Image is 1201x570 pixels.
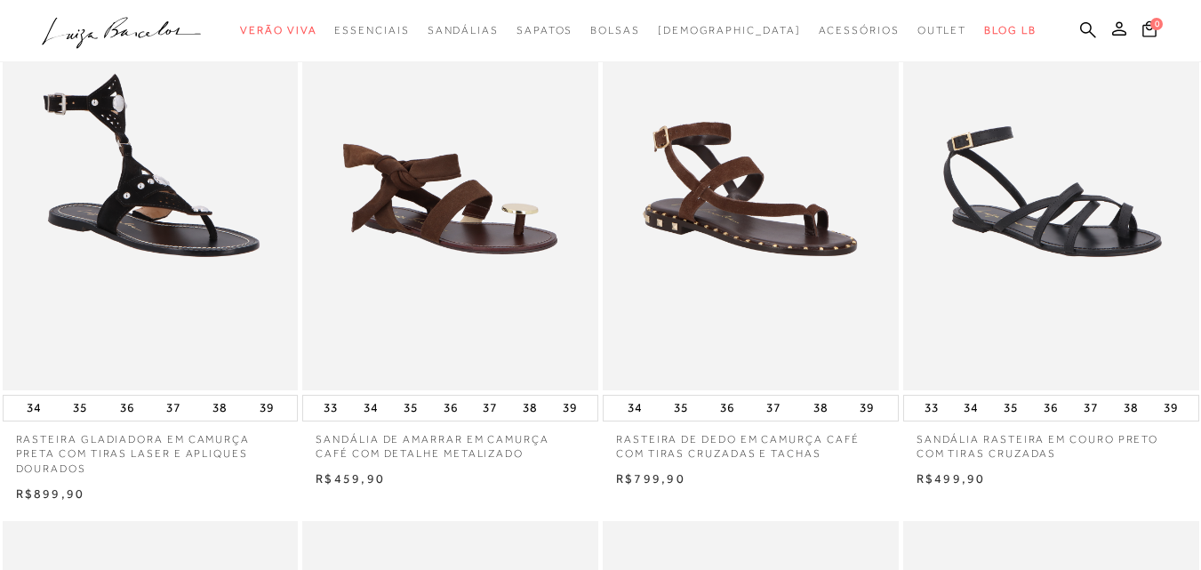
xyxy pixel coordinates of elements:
a: BLOG LB [984,14,1036,47]
button: 34 [21,396,46,421]
span: Verão Viva [240,24,316,36]
button: 35 [68,396,92,421]
span: Bolsas [590,24,640,36]
span: Sapatos [516,24,572,36]
button: 34 [358,396,383,421]
button: 36 [438,396,463,421]
button: 33 [919,396,944,421]
button: 34 [958,396,983,421]
span: Sandálias [428,24,499,36]
button: 33 [318,396,343,421]
span: [DEMOGRAPHIC_DATA] [658,24,801,36]
span: Acessórios [819,24,900,36]
button: 36 [715,396,740,421]
button: 36 [115,396,140,421]
button: 38 [808,396,833,421]
button: 39 [854,396,879,421]
a: categoryNavScreenReaderText [334,14,409,47]
button: 37 [1078,396,1103,421]
a: categoryNavScreenReaderText [590,14,640,47]
a: categoryNavScreenReaderText [819,14,900,47]
button: 0 [1137,20,1162,44]
span: R$799,90 [616,471,685,486]
a: RASTEIRA DE DEDO EM CAMURÇA CAFÉ COM TIRAS CRUZADAS E TACHAS [603,421,899,462]
span: Outlet [917,24,967,36]
button: 39 [1158,396,1183,421]
button: 35 [669,396,693,421]
span: Essenciais [334,24,409,36]
button: 37 [477,396,502,421]
a: SANDÁLIA DE AMARRAR EM CAMURÇA CAFÉ COM DETALHE METALIZADO [302,421,598,462]
a: categoryNavScreenReaderText [240,14,316,47]
button: 35 [998,396,1023,421]
button: 37 [761,396,786,421]
span: R$459,90 [316,471,385,486]
button: 34 [622,396,647,421]
a: SANDÁLIA RASTEIRA EM COURO PRETO COM TIRAS CRUZADAS [903,421,1199,462]
a: categoryNavScreenReaderText [428,14,499,47]
button: 39 [254,396,279,421]
span: 0 [1150,18,1163,30]
span: R$899,90 [16,486,85,501]
button: 36 [1038,396,1063,421]
button: 37 [161,396,186,421]
a: noSubCategoriesText [658,14,801,47]
button: 38 [207,396,232,421]
button: 39 [557,396,582,421]
a: RASTEIRA GLADIADORA EM CAMURÇA PRETA COM TIRAS LASER E APLIQUES DOURADOS [3,421,299,477]
button: 38 [1118,396,1143,421]
span: R$499,90 [917,471,986,486]
button: 35 [398,396,423,421]
a: categoryNavScreenReaderText [516,14,572,47]
a: categoryNavScreenReaderText [917,14,967,47]
button: 38 [517,396,542,421]
span: BLOG LB [984,24,1036,36]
